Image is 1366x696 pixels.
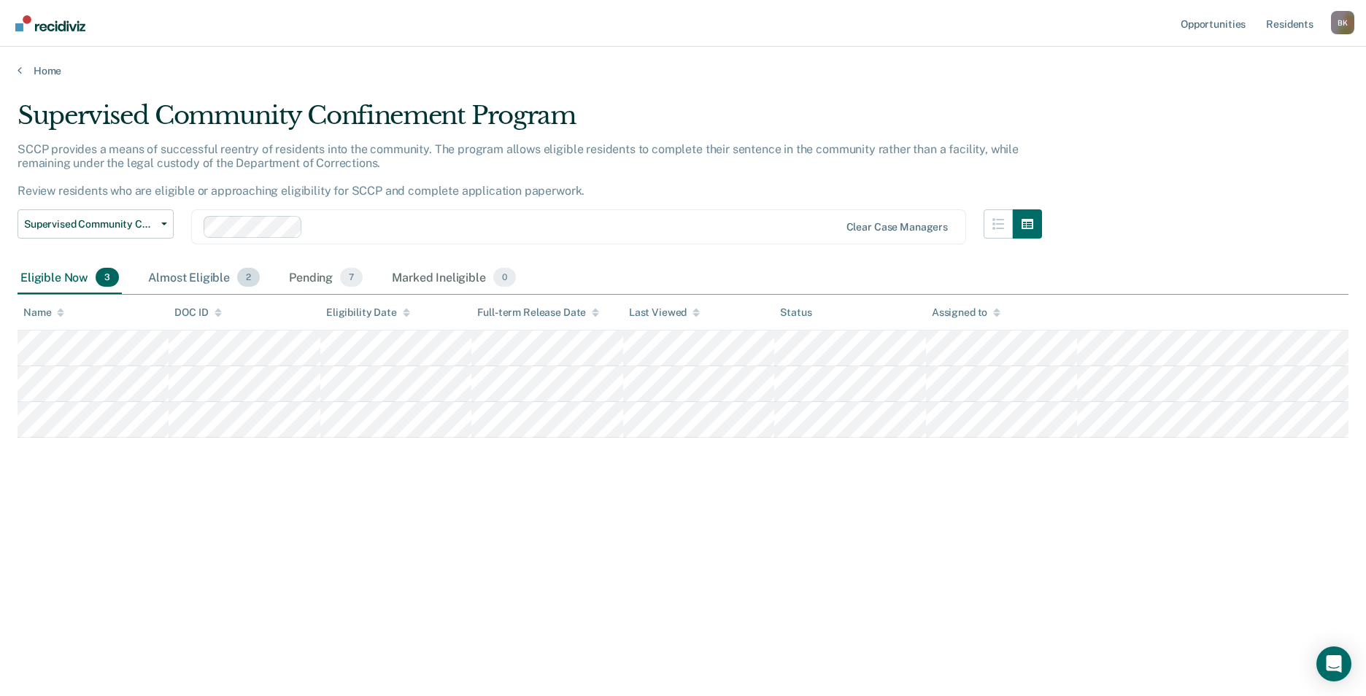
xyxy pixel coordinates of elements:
[286,262,366,294] div: Pending7
[326,306,410,319] div: Eligibility Date
[15,15,85,31] img: Recidiviz
[1331,11,1354,34] div: B K
[18,101,1042,142] div: Supervised Community Confinement Program
[18,142,1019,198] p: SCCP provides a means of successful reentry of residents into the community. The program allows e...
[23,306,64,319] div: Name
[1316,646,1351,681] div: Open Intercom Messenger
[780,306,811,319] div: Status
[174,306,221,319] div: DOC ID
[18,64,1348,77] a: Home
[1331,11,1354,34] button: Profile dropdown button
[493,268,516,287] span: 0
[846,221,948,233] div: Clear case managers
[237,268,260,287] span: 2
[629,306,700,319] div: Last Viewed
[389,262,519,294] div: Marked Ineligible0
[932,306,1000,319] div: Assigned to
[145,262,263,294] div: Almost Eligible2
[340,268,363,287] span: 7
[477,306,599,319] div: Full-term Release Date
[18,209,174,239] button: Supervised Community Confinement Program
[18,262,122,294] div: Eligible Now3
[24,218,155,231] span: Supervised Community Confinement Program
[96,268,119,287] span: 3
